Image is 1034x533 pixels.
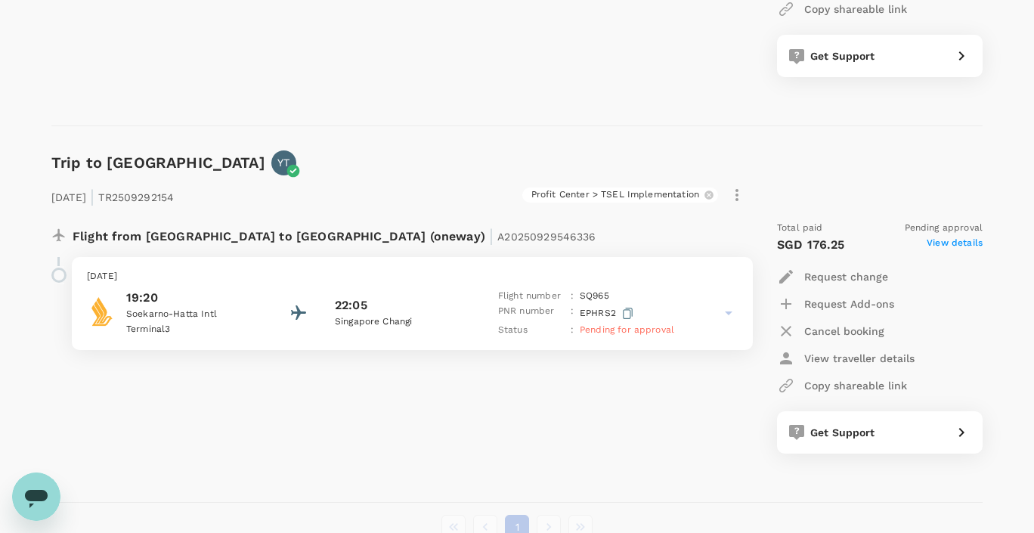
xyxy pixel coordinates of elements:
span: Pending approval [905,221,983,236]
p: Flight number [498,289,565,304]
p: YT [277,155,289,170]
span: View details [927,236,983,254]
div: Profit Center > TSEL Implementation [522,187,718,203]
p: Soekarno-Hatta Intl [126,307,262,322]
button: Copy shareable link [777,372,907,399]
h6: Trip to [GEOGRAPHIC_DATA] [51,150,265,175]
span: Total paid [777,221,823,236]
span: Profit Center > TSEL Implementation [522,188,708,201]
span: | [90,186,94,207]
p: Request change [804,269,888,284]
p: View traveller details [804,351,915,366]
p: PNR number [498,304,565,323]
img: Singapore Airlines [87,296,117,327]
button: Request change [777,263,888,290]
span: | [489,225,494,246]
p: : [571,323,574,338]
p: EPHRS2 [580,304,636,323]
p: Singapore Changi [335,315,471,330]
p: : [571,289,574,304]
span: Get Support [810,426,875,438]
p: 19:20 [126,289,262,307]
p: 22:05 [335,296,367,315]
p: Copy shareable link [804,378,907,393]
p: Flight from [GEOGRAPHIC_DATA] to [GEOGRAPHIC_DATA] (oneway) [73,221,596,248]
p: Terminal 3 [126,322,262,337]
button: View traveller details [777,345,915,372]
p: Copy shareable link [804,2,907,17]
button: Cancel booking [777,318,884,345]
p: [DATE] TR2509292154 [51,181,174,209]
p: Request Add-ons [804,296,894,311]
p: SQ 965 [580,289,609,304]
iframe: Button to launch messaging window [12,473,60,521]
span: Pending for approval [580,324,674,335]
span: Get Support [810,50,875,62]
span: A20250929546336 [497,231,596,243]
p: Status [498,323,565,338]
p: : [571,304,574,323]
button: Request Add-ons [777,290,894,318]
p: [DATE] [87,269,738,284]
p: Cancel booking [804,324,884,339]
p: SGD 176.25 [777,236,845,254]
